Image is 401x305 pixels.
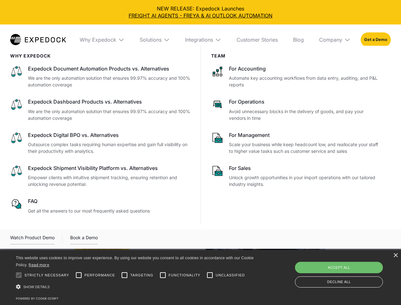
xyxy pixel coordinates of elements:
a: Expedock Digital BPO vs. AlternativesOutsource complex tasks requiring human expertise and gain f... [10,132,190,154]
p: Avoid unnecessary blocks in the delivery of goods, and pay your vendors in time [229,108,381,121]
div: WHy Expedock [10,53,190,59]
div: Team [211,53,381,59]
div: Expedock Document Automation Products vs. Alternatives [28,65,190,72]
div: Why Expedock [75,24,130,55]
a: For AccountingAutomate key accounting workflows from data entry, auditing, and P&L reports [211,65,381,88]
div: Show details [16,282,256,291]
p: Outsource complex tasks requiring human expertise and gain full visibility on their productivity ... [28,141,190,154]
p: Automate key accounting workflows from data entry, auditing, and P&L reports [229,75,381,88]
div: Expedock Shipment Visibility Platform vs. Alternatives [28,165,190,172]
span: Strictly necessary [24,273,69,278]
div: Expedock Digital BPO vs. Alternatives [28,132,190,139]
p: We are the only automation solution that ensures 99.97% accuracy and 100% automation coverage [28,75,190,88]
span: Show details [23,285,50,289]
div: Solutions [135,24,175,55]
div: For Operations [229,98,381,105]
a: FREIGHT AI AGENTS - FREYA & AI OUTLOOK AUTOMATION [5,12,396,19]
p: We are the only automation solution that ensures 99.97% accuracy and 100% automation coverage [28,108,190,121]
p: Empower clients with intuitive shipment tracking, ensuring retention and unlocking revenue potent... [28,174,190,187]
div: For Accounting [229,65,381,72]
span: Unclassified [216,273,245,278]
span: This website uses cookies to improve user experience. By using our website you consent to all coo... [16,256,254,268]
div: FAQ [28,198,190,205]
div: Company [314,24,356,55]
a: open lightbox [10,234,55,244]
span: Functionality [169,273,200,278]
div: Integrations [180,24,226,55]
div: Why Expedock [80,37,116,43]
p: Get all the answers to our most frequently asked questions [28,207,190,214]
span: Targeting [130,273,153,278]
div: Solutions [140,37,162,43]
a: FAQGet all the answers to our most frequently asked questions [10,198,190,214]
a: Powered by cookie-script [16,297,58,300]
a: Book a Demo [70,234,98,244]
a: Customer Stories [231,24,283,55]
div: Watch Product Demo [10,234,55,244]
a: For SalesUnlock growth opportunities in your import operations with our tailored industry insights. [211,165,381,187]
a: Expedock Document Automation Products vs. AlternativesWe are the only automation solution that en... [10,65,190,88]
div: For Management [229,132,381,139]
div: Integrations [185,37,213,43]
a: Expedock Dashboard Products vs. AlternativesWe are the only automation solution that ensures 99.9... [10,98,190,121]
a: For OperationsAvoid unnecessary blocks in the delivery of goods, and pay your vendors in time [211,98,381,121]
div: For Sales [229,165,381,172]
iframe: Chat Widget [295,236,401,305]
span: Performance [84,273,115,278]
p: Unlock growth opportunities in your import operations with our tailored industry insights. [229,174,381,187]
a: For ManagementScale your business while keep headcount low, and reallocate your staff to higher v... [211,132,381,154]
p: Scale your business while keep headcount low, and reallocate your staff to higher value tasks suc... [229,141,381,154]
div: NEW RELEASE: Expedock Launches [5,5,396,19]
a: Get a Demo [361,32,391,47]
a: Blog [288,24,309,55]
div: Expedock Dashboard Products vs. Alternatives [28,98,190,105]
a: Read more [29,262,49,267]
div: Company [319,37,342,43]
a: Expedock Shipment Visibility Platform vs. AlternativesEmpower clients with intuitive shipment tra... [10,165,190,187]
